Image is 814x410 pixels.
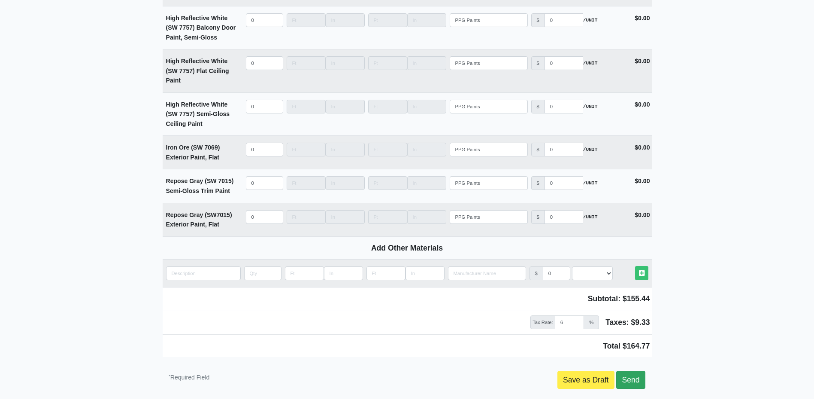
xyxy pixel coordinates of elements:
[545,176,583,190] input: manufacturer
[287,143,326,156] input: Length
[407,143,446,156] input: Length
[450,176,528,190] input: Search
[448,266,526,280] input: Search
[545,100,583,113] input: manufacturer
[405,266,445,280] input: Length
[166,266,241,280] input: quantity
[531,100,545,113] div: $
[545,13,583,27] input: manufacturer
[246,56,283,70] input: quantity
[324,266,363,280] input: Length
[583,213,598,221] strong: /UNIT
[371,244,443,252] b: Add Other Materials
[450,56,528,70] input: Search
[584,315,599,329] span: %
[635,101,650,108] strong: $0.00
[450,13,528,27] input: Search
[583,16,598,24] strong: /UNIT
[246,210,283,224] input: quantity
[368,176,407,190] input: Length
[166,15,236,41] strong: High Reflective White (SW 7757) Balcony Door Paint, Semi-Gloss
[407,56,446,70] input: Length
[368,13,407,27] input: Length
[407,13,446,27] input: Length
[326,143,365,156] input: Length
[603,342,650,350] span: Total $164.77
[368,56,407,70] input: Length
[450,210,528,224] input: Search
[583,179,598,187] strong: /UNIT
[545,56,583,70] input: manufacturer
[166,177,234,194] strong: Repose Gray (SW 7015) Semi-Gloss Trim Paint
[583,103,598,110] strong: /UNIT
[166,58,229,84] strong: High Reflective White (SW 7757) Flat Ceiling Paint
[530,266,543,280] div: $
[287,100,326,113] input: Length
[557,371,614,389] a: Save as Draft
[407,176,446,190] input: Length
[531,56,545,70] div: $
[166,144,220,161] strong: Iron Ore (SW 7069) Exterior Paint, Flat
[326,56,365,70] input: Length
[246,100,283,113] input: quantity
[635,211,650,218] strong: $0.00
[169,374,210,381] small: Required Field
[287,56,326,70] input: Length
[366,266,405,280] input: Length
[368,100,407,113] input: Length
[635,177,650,184] strong: $0.00
[285,266,324,280] input: Length
[583,59,598,67] strong: /UNIT
[616,371,645,389] a: Send
[166,101,230,127] strong: High Reflective White (SW 7757) Semi-Gloss Ceiling Paint
[545,210,583,224] input: manufacturer
[246,13,283,27] input: quantity
[287,13,326,27] input: Length
[287,210,326,224] input: Length
[246,143,283,156] input: quantity
[588,294,650,303] span: Subtotal: $155.44
[635,144,650,151] strong: $0.00
[450,100,528,113] input: Search
[605,316,650,328] span: Taxes: $9.33
[531,143,545,156] div: $
[531,176,545,190] div: $
[326,100,365,113] input: Length
[543,266,570,280] input: manufacturer
[407,100,446,113] input: Length
[545,143,583,156] input: manufacturer
[287,176,326,190] input: Length
[368,143,407,156] input: Length
[244,266,281,280] input: quantity
[326,176,365,190] input: Length
[635,58,650,64] strong: $0.00
[407,210,446,224] input: Length
[583,146,598,153] strong: /UNIT
[635,15,650,21] strong: $0.00
[368,210,407,224] input: Length
[326,13,365,27] input: Length
[531,210,545,224] div: $
[531,13,545,27] div: $
[326,210,365,224] input: Length
[530,315,555,329] span: Tax Rate:
[166,211,232,228] strong: Repose Gray (SW7015) Exterior Paint, Flat
[450,143,528,156] input: Search
[246,176,283,190] input: quantity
